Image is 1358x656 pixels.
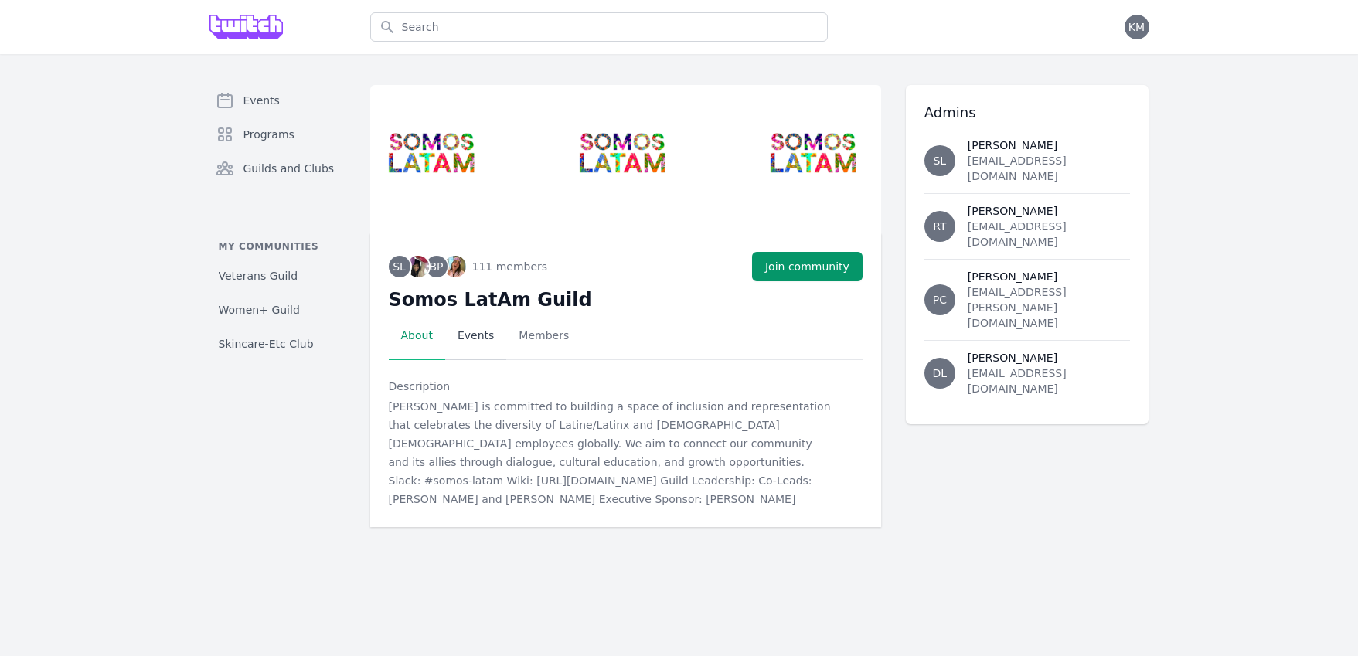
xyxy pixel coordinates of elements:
span: PC [933,294,947,305]
a: Programs [209,119,345,150]
div: Description [389,379,863,394]
button: Join community [752,252,863,281]
h2: Somos LatAm Guild [389,287,863,312]
div: [PERSON_NAME] [968,350,1131,365]
span: Veterans Guild [219,268,298,284]
div: [PERSON_NAME] [968,269,1131,284]
span: KM [1128,22,1145,32]
div: [PERSON_NAME] [968,138,1131,153]
span: BP [429,261,443,272]
a: Events [209,85,345,116]
div: [EMAIL_ADDRESS][DOMAIN_NAME] [968,219,1131,250]
button: KM [1125,15,1149,39]
span: Events [243,93,280,108]
nav: Sidebar [209,85,345,358]
p: [PERSON_NAME] is committed to building a space of inclusion and representation that celebrates th... [389,397,836,508]
div: [EMAIL_ADDRESS][DOMAIN_NAME] [968,153,1131,184]
a: Women+ Guild [209,296,345,324]
a: Members [506,312,581,360]
span: 111 members [472,259,548,274]
p: My communities [209,240,345,253]
span: Women+ Guild [219,302,300,318]
h3: Admins [924,104,1131,122]
a: Guilds and Clubs [209,153,345,184]
a: Events [445,312,506,360]
a: Skincare-Etc Club [209,330,345,358]
span: Guilds and Clubs [243,161,335,176]
img: Grove [209,15,284,39]
span: Programs [243,127,294,142]
span: Skincare-Etc Club [219,336,314,352]
a: Veterans Guild [209,262,345,290]
span: DL [933,368,948,379]
div: [PERSON_NAME] [968,203,1131,219]
span: SL [933,155,946,166]
input: Search [370,12,828,42]
div: [EMAIL_ADDRESS][DOMAIN_NAME] [968,365,1131,396]
span: SL [393,261,406,272]
div: [EMAIL_ADDRESS][PERSON_NAME][DOMAIN_NAME] [968,284,1131,331]
span: RT [933,221,946,232]
a: About [389,312,445,360]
